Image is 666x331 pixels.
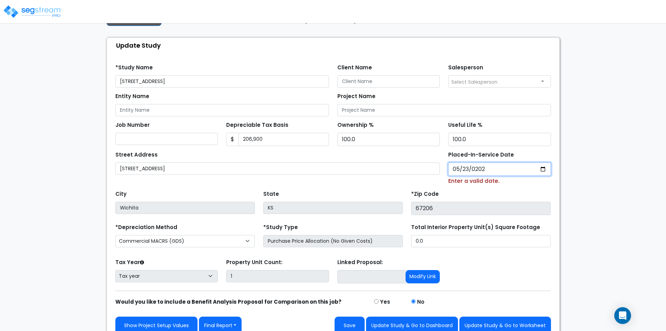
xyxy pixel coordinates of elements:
[238,133,329,146] input: 0.00
[115,64,153,72] label: *Study Name
[337,64,372,72] label: Client Name
[337,121,374,129] label: Ownership %
[614,307,631,324] div: Open Intercom Messenger
[411,202,551,215] input: Zip Code
[451,78,497,85] span: Select Salesperson
[115,258,144,267] label: Tax Year
[337,104,551,116] input: Project Name
[417,298,424,306] label: No
[226,270,329,282] input: Building Count
[115,151,158,159] label: Street Address
[411,190,439,198] label: *Zip Code
[115,92,149,101] label: Entity Name
[3,5,62,19] img: logo_pro_r.png
[110,38,559,53] div: Update Study
[448,64,483,72] label: Salesperson
[411,235,551,247] input: total square foot
[226,121,288,129] label: Depreciable Tax Basis
[263,223,298,232] label: *Study Type
[263,190,279,198] label: State
[115,104,329,116] input: Entity Name
[406,270,440,283] button: Modify Link
[337,258,383,267] label: Linked Proposal:
[337,92,375,101] label: Project Name
[337,75,440,88] input: Client Name
[115,121,150,129] label: Job Number
[448,133,551,146] input: Depreciation
[448,151,514,159] label: Placed-In-Service Date
[337,133,440,146] input: Ownership
[411,223,540,232] label: Total Interior Property Unit(s) Square Footage
[226,133,239,146] span: $
[226,258,282,267] label: Property Unit Count:
[448,177,500,185] small: Enter a valid date.
[448,121,482,129] label: Useful Life %
[380,298,390,306] label: Yes
[115,298,342,305] strong: Would you like to include a Benefit Analysis Proposal for Comparison on this job?
[115,223,177,232] label: *Depreciation Method
[115,190,127,198] label: City
[115,75,329,88] input: Study Name
[115,163,440,175] input: Street Address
